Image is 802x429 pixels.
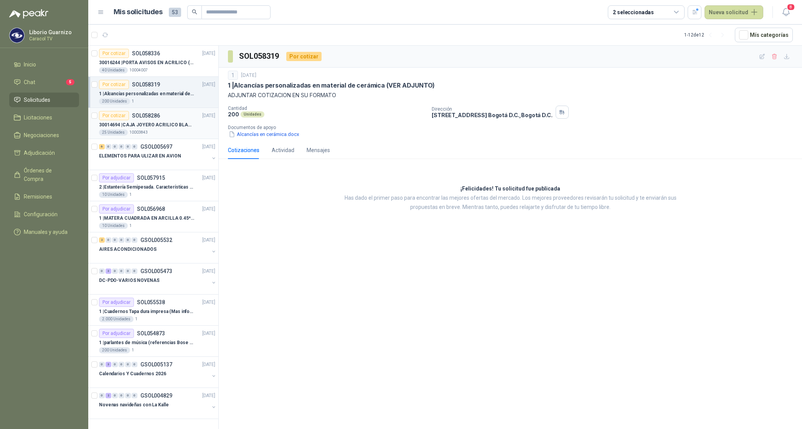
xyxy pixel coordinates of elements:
[9,225,79,239] a: Manuales y ayuda
[125,144,131,149] div: 0
[29,36,77,41] p: Caracol TV
[99,192,128,198] div: 10 Unidades
[24,113,52,122] span: Licitaciones
[132,51,160,56] p: SOL058336
[432,106,552,112] p: Dirección
[114,7,163,18] h1: Mis solicitudes
[202,143,215,151] p: [DATE]
[99,111,129,120] div: Por cotizar
[99,401,168,409] p: Novenas navideñas con La Kalle
[9,57,79,72] a: Inicio
[132,82,160,87] p: SOL058319
[137,175,165,181] p: SOL057915
[99,391,217,416] a: 0 2 0 0 0 0 GSOL004829[DATE] Novenas navideñas con La Kalle
[735,28,793,42] button: Mís categorías
[112,393,118,398] div: 0
[99,267,217,291] a: 0 3 0 0 0 0 GSOL005473[DATE] DC-PDO-VARIOS NOVENAS
[228,81,435,89] p: 1 | Alcancías personalizadas en material de cerámica (VER ADJUNTO)
[202,361,215,368] p: [DATE]
[684,29,729,41] div: 1 - 12 de 12
[137,206,165,212] p: SOL056968
[24,60,36,69] span: Inicio
[119,237,124,243] div: 0
[112,144,118,149] div: 0
[202,81,215,88] p: [DATE]
[228,71,238,80] div: 1
[99,268,105,274] div: 0
[140,144,172,149] p: GSOL005697
[129,192,132,198] p: 1
[132,237,137,243] div: 0
[705,5,763,19] button: Nueva solicitud
[106,393,111,398] div: 2
[99,235,217,260] a: 2 0 0 0 0 0 GSOL005532[DATE] AIRES ACONDICIONADOS
[112,362,118,367] div: 0
[241,72,256,79] p: [DATE]
[88,170,218,201] a: Por adjudicarSOL057915[DATE] 2 |Estantería Semipesada. Características en el adjunto10 Unidades1
[29,30,77,35] p: Liborio Guarnizo
[9,189,79,204] a: Remisiones
[202,299,215,306] p: [DATE]
[24,149,55,157] span: Adjudicación
[10,28,24,43] img: Company Logo
[99,98,130,104] div: 200 Unidades
[228,146,259,154] div: Cotizaciones
[125,268,131,274] div: 0
[99,362,105,367] div: 0
[99,49,129,58] div: Por cotizar
[307,146,330,154] div: Mensajes
[99,308,195,315] p: 1 | Cuadernos Tapa dura impresa (Mas informacion en el adjunto)
[125,393,131,398] div: 0
[99,67,128,73] div: 40 Unidades
[99,339,195,346] p: 1 | parlantes de música (referencias Bose o Alexa) CON MARCACION 1 LOGO (Mas datos en el adjunto)
[140,362,172,367] p: GSOL005137
[119,362,124,367] div: 0
[99,204,134,214] div: Por adjudicar
[132,98,134,104] p: 1
[88,295,218,326] a: Por adjudicarSOL055538[DATE] 1 |Cuadernos Tapa dura impresa (Mas informacion en el adjunto)2.000 ...
[99,237,105,243] div: 2
[99,90,195,98] p: 1 | Alcancías personalizadas en material de cerámica (VER ADJUNTO)
[129,67,148,73] p: 10004007
[9,75,79,89] a: Chat5
[132,113,160,118] p: SOL058286
[202,50,215,57] p: [DATE]
[99,347,130,353] div: 200 Unidades
[132,144,137,149] div: 0
[24,228,68,236] span: Manuales y ayuda
[119,268,124,274] div: 0
[137,331,165,336] p: SOL054873
[779,5,793,19] button: 8
[202,112,215,119] p: [DATE]
[106,144,111,149] div: 0
[99,329,134,338] div: Por adjudicar
[460,184,560,194] h3: ¡Felicidades! Tu solicitud fue publicada
[99,173,134,182] div: Por adjudicar
[334,194,687,212] p: Has dado el primer paso para encontrar las mejores ofertas del mercado. Los mejores proveedores r...
[9,110,79,125] a: Licitaciones
[112,268,118,274] div: 0
[99,129,128,136] div: 25 Unidades
[137,300,165,305] p: SOL055538
[140,268,172,274] p: GSOL005473
[129,129,148,136] p: 10003843
[202,237,215,244] p: [DATE]
[106,268,111,274] div: 3
[99,152,181,160] p: ELEMENTOS PARA ULIZAR EN AVION
[99,360,217,384] a: 0 3 0 0 0 0 GSOL005137[DATE] Calendarios Y Cuadernos 2026
[140,237,172,243] p: GSOL005532
[106,362,111,367] div: 3
[787,3,795,11] span: 8
[432,112,552,118] p: [STREET_ADDRESS] Bogotá D.C. , Bogotá D.C.
[228,91,793,99] p: ADJUNTAR COTIZACION EN SU FORMATO
[129,223,132,229] p: 1
[99,215,195,222] p: 1 | MATERA CUADRADA EN ARCILLA 0.45*0.45*0.40
[99,246,157,253] p: AIRES ACONDICIONADOS
[132,347,134,353] p: 1
[99,142,217,167] a: 6 0 0 0 0 0 GSOL005697[DATE] ELEMENTOS PARA ULIZAR EN AVION
[9,146,79,160] a: Adjudicación
[99,277,159,284] p: DC-PDO-VARIOS NOVENAS
[228,111,239,118] p: 200
[228,106,426,111] p: Cantidad
[99,184,195,191] p: 2 | Estantería Semipesada. Características en el adjunto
